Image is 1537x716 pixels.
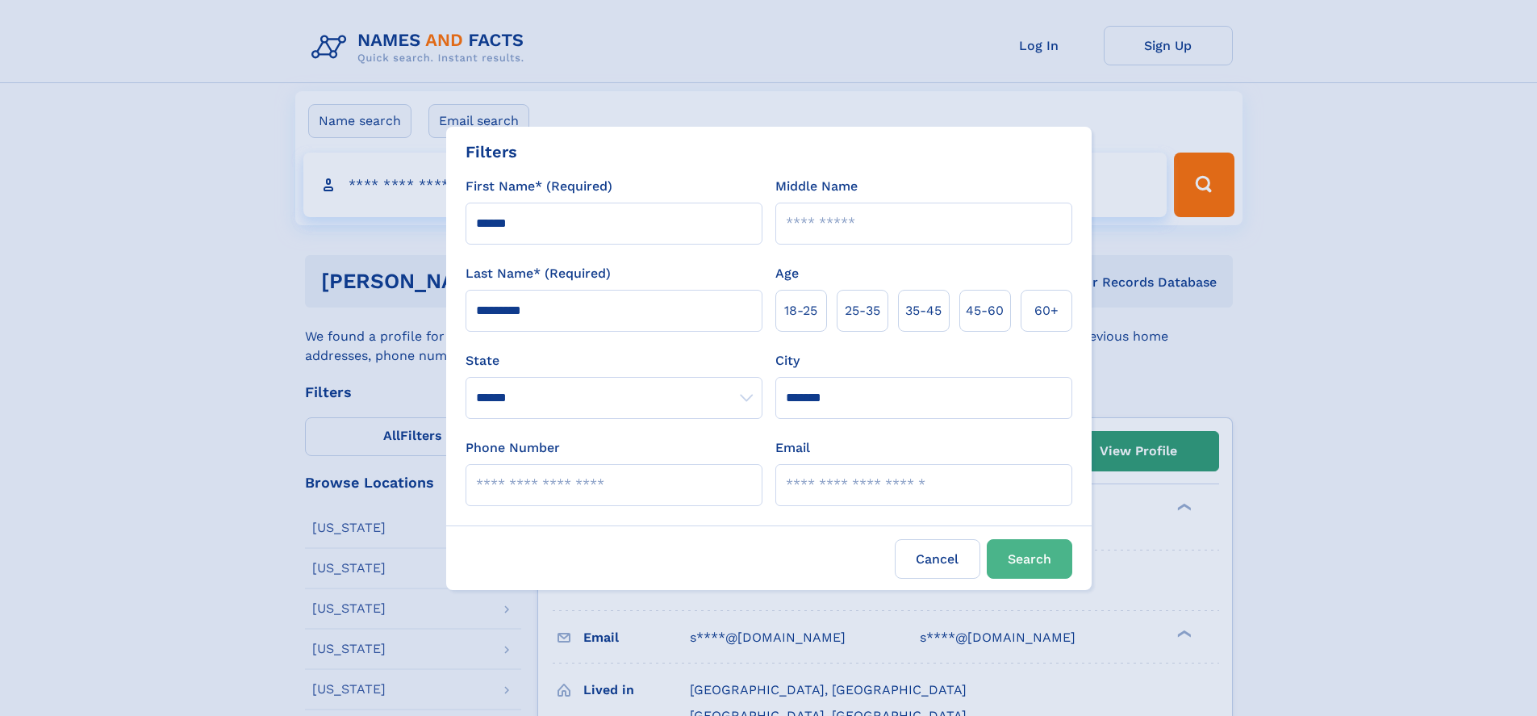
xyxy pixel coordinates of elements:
button: Search [987,539,1072,579]
label: Last Name* (Required) [466,264,611,283]
span: 60+ [1034,301,1059,320]
label: Email [775,438,810,458]
label: City [775,351,800,371]
label: Cancel [895,539,980,579]
span: 18‑25 [784,301,817,320]
label: First Name* (Required) [466,177,612,196]
label: State [466,351,762,371]
label: Age [775,264,799,283]
div: Filters [466,140,517,164]
span: 45‑60 [966,301,1004,320]
span: 35‑45 [905,301,942,320]
label: Middle Name [775,177,858,196]
span: 25‑35 [845,301,880,320]
label: Phone Number [466,438,560,458]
